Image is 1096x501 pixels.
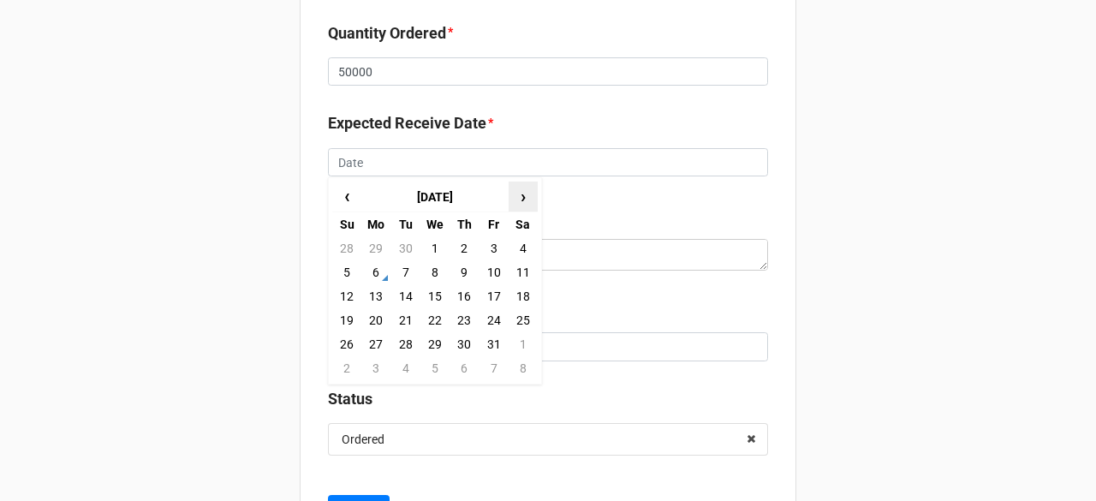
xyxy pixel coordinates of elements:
[479,212,508,236] th: Fr
[450,260,479,284] td: 9
[391,236,420,260] td: 30
[391,212,420,236] th: Tu
[361,182,508,212] th: [DATE]
[328,148,768,177] input: Date
[450,284,479,308] td: 16
[332,212,361,236] th: Su
[509,212,538,236] th: Sa
[391,356,420,380] td: 4
[361,260,390,284] td: 6
[479,356,508,380] td: 7
[391,332,420,356] td: 28
[420,308,450,332] td: 22
[479,332,508,356] td: 31
[361,212,390,236] th: Mo
[420,356,450,380] td: 5
[328,111,486,135] label: Expected Receive Date
[342,433,384,445] div: Ordered
[333,182,360,211] span: ‹
[332,236,361,260] td: 28
[361,332,390,356] td: 27
[332,332,361,356] td: 26
[391,284,420,308] td: 14
[450,356,479,380] td: 6
[328,387,372,411] label: Status
[361,236,390,260] td: 29
[332,284,361,308] td: 12
[479,236,508,260] td: 3
[391,308,420,332] td: 21
[361,284,390,308] td: 13
[420,212,450,236] th: We
[332,356,361,380] td: 2
[509,236,538,260] td: 4
[450,236,479,260] td: 2
[450,332,479,356] td: 30
[420,236,450,260] td: 1
[328,21,446,45] label: Quantity Ordered
[479,308,508,332] td: 24
[509,308,538,332] td: 25
[332,260,361,284] td: 5
[479,260,508,284] td: 10
[509,356,538,380] td: 8
[509,332,538,356] td: 1
[361,308,390,332] td: 20
[332,308,361,332] td: 19
[509,182,537,211] span: ›
[391,260,420,284] td: 7
[450,212,479,236] th: Th
[420,332,450,356] td: 29
[420,260,450,284] td: 8
[509,284,538,308] td: 18
[450,308,479,332] td: 23
[509,260,538,284] td: 11
[420,284,450,308] td: 15
[479,284,508,308] td: 17
[361,356,390,380] td: 3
